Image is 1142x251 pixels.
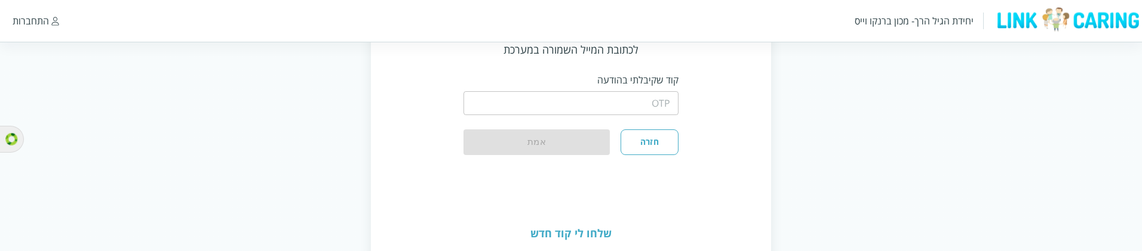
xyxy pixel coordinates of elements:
img: logo [993,7,1142,32]
div: יחידת הגיל הרך- מכון ברנקו וייס [855,14,974,27]
div: התחברות [13,14,49,27]
button: חזרה [621,129,679,154]
img: התחברות [51,17,59,26]
p: קוד שקיבלתי בהודעה [463,73,679,86]
input: OTP [463,91,679,115]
